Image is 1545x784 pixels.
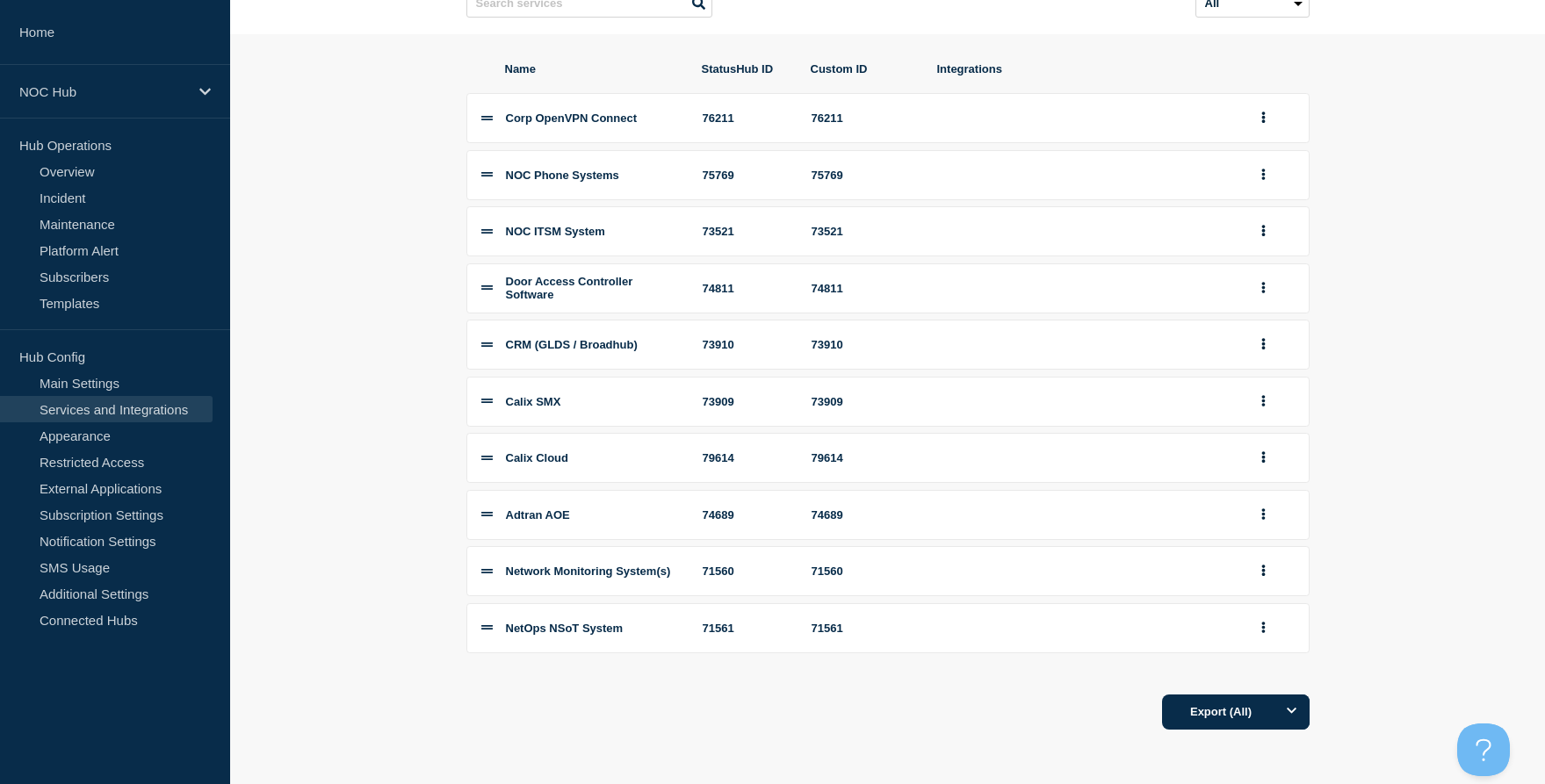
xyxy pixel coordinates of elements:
div: 71560 [812,565,917,578]
div: 71560 [703,565,791,578]
p: NOC Hub [19,84,188,99]
button: group actions [1253,104,1274,132]
button: group actions [1253,615,1274,642]
button: group actions [1253,218,1274,245]
div: 79614 [703,451,791,464]
div: 73521 [703,225,791,238]
div: 75769 [812,169,917,182]
span: CRM (GLDS / Broadhub) [506,338,638,351]
div: 74689 [703,508,791,521]
div: 71561 [812,622,917,635]
span: Calix Cloud [506,451,569,464]
button: group actions [1253,557,1274,585]
div: 73910 [812,338,917,351]
div: 73910 [703,338,791,351]
div: 75769 [703,169,791,182]
button: Options [1274,694,1310,730]
span: NetOps NSoT System [506,622,624,635]
button: group actions [1253,501,1274,529]
button: group actions [1253,331,1274,358]
button: Export (All) [1162,694,1310,730]
div: 73909 [812,395,917,408]
div: 79614 [812,451,917,464]
span: Network Monitoring System(s) [506,565,671,578]
span: StatusHub ID [702,62,790,76]
div: 74811 [703,282,791,295]
span: Calix SMX [506,395,561,408]
span: NOC Phone Systems [506,169,619,182]
span: Door Access Controller Software [506,275,633,301]
button: group actions [1253,275,1274,302]
div: 71561 [703,622,791,635]
span: Name [505,62,681,76]
span: Custom ID [811,62,916,76]
span: Corp OpenVPN Connect [506,111,638,125]
iframe: Help Scout Beacon - Open [1457,723,1510,776]
div: 73909 [703,395,791,408]
div: 76211 [703,111,791,125]
span: NOC ITSM System [506,225,605,238]
div: 74811 [812,282,917,295]
button: group actions [1253,162,1274,189]
button: group actions [1253,388,1274,415]
div: 76211 [812,111,917,125]
button: group actions [1253,444,1274,471]
span: Adtran AOE [506,508,570,521]
div: 73521 [812,225,917,238]
div: 74689 [812,508,917,521]
span: Integrations [937,62,1232,76]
